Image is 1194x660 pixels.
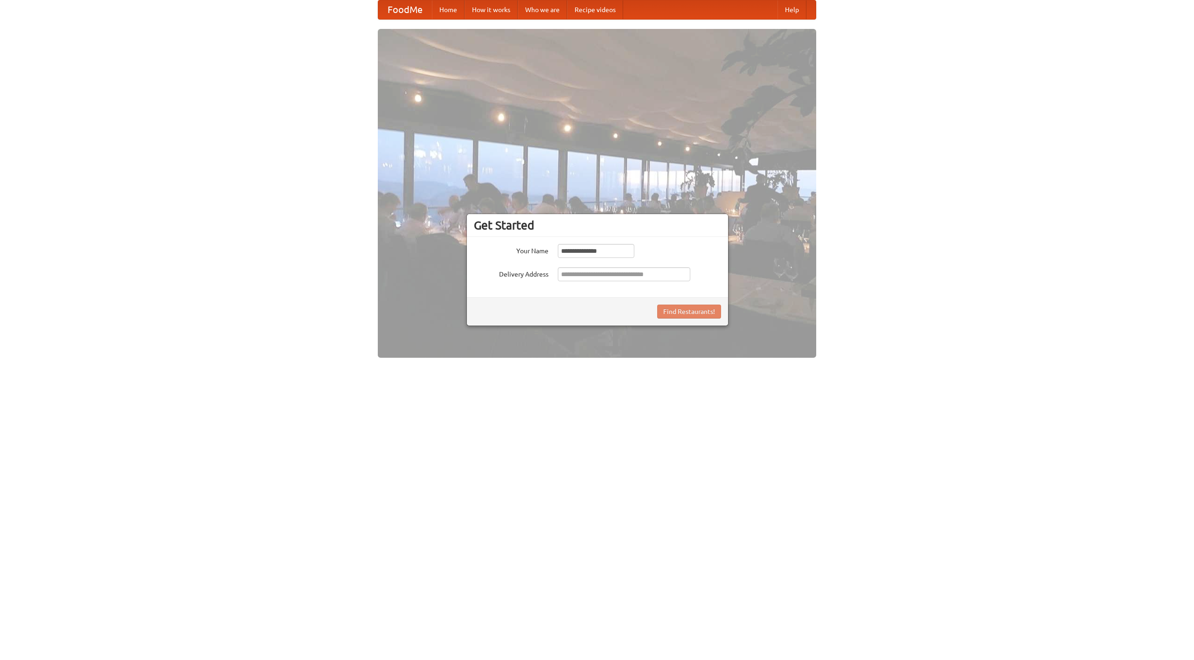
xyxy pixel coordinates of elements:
h3: Get Started [474,218,721,232]
label: Delivery Address [474,267,548,279]
button: Find Restaurants! [657,305,721,319]
a: FoodMe [378,0,432,19]
a: Recipe videos [567,0,623,19]
a: Who we are [518,0,567,19]
a: Help [777,0,806,19]
label: Your Name [474,244,548,256]
a: Home [432,0,465,19]
a: How it works [465,0,518,19]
